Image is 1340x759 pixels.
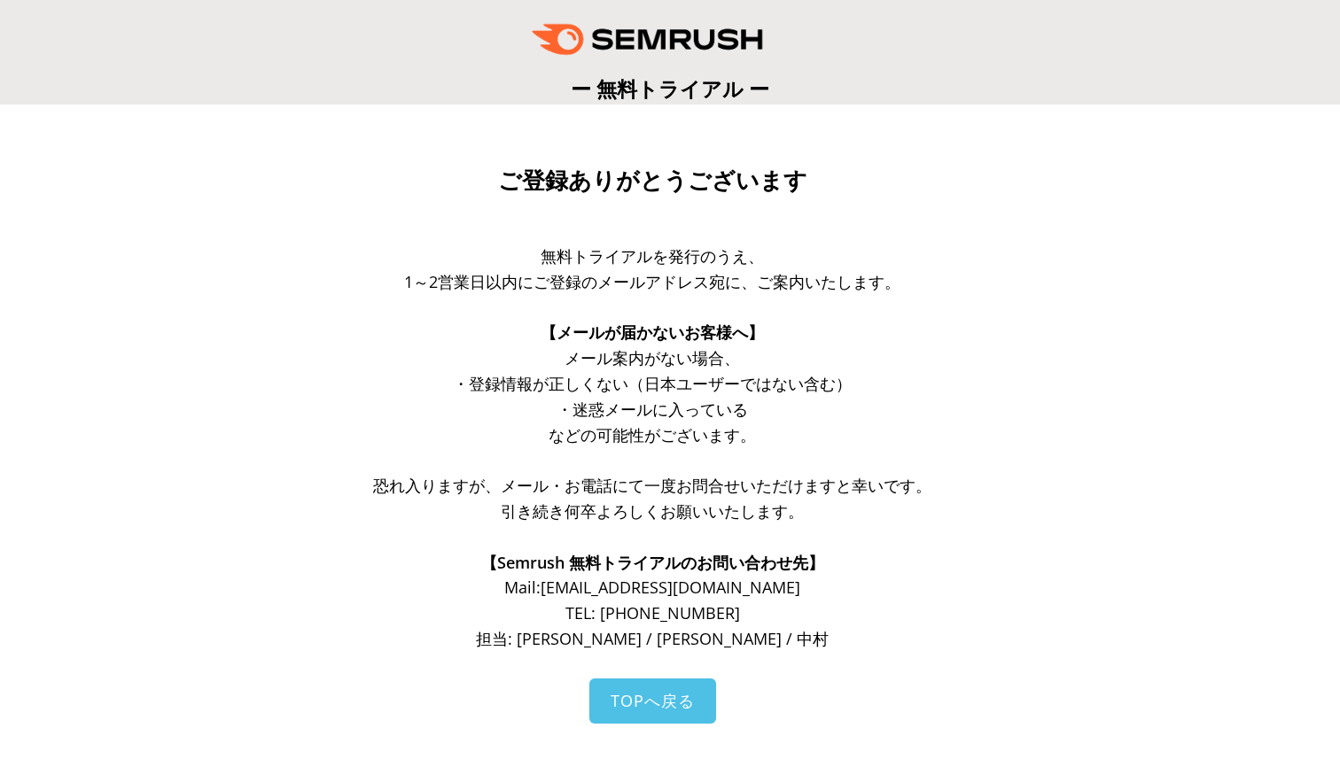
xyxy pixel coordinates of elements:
[476,628,829,649] span: 担当: [PERSON_NAME] / [PERSON_NAME] / 中村
[565,347,740,368] span: メール案内がない場合、
[541,245,764,267] span: 無料トライアルを発行のうえ、
[541,321,764,343] span: 【メールが届かないお客様へ】
[373,475,931,496] span: 恐れ入りますが、メール・お電話にて一度お問合せいただけますと幸いです。
[453,373,852,394] span: ・登録情報が正しくない（日本ユーザーではない含む）
[611,690,695,711] span: TOPへ戻る
[589,678,716,724] a: TOPへ戻る
[571,74,769,103] span: ー 無料トライアル ー
[481,552,824,573] span: 【Semrush 無料トライアルのお問い合わせ先】
[501,500,804,522] span: 引き続き何卒よろしくお願いいたします。
[498,167,807,194] span: ご登録ありがとうございます
[565,602,740,623] span: TEL: [PHONE_NUMBER]
[404,271,900,292] span: 1～2営業日以内にご登録のメールアドレス宛に、ご案内いたします。
[549,424,756,445] span: などの可能性がございます。
[557,399,748,420] span: ・迷惑メールに入っている
[504,577,800,598] span: Mail: [EMAIL_ADDRESS][DOMAIN_NAME]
